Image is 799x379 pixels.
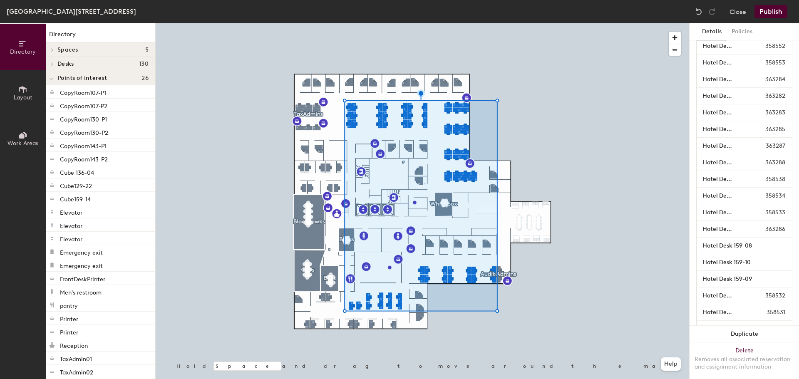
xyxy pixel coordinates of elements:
input: Unnamed desk [698,257,790,268]
input: Unnamed desk [698,273,790,285]
button: Publish [754,5,787,18]
input: Unnamed desk [698,290,745,302]
p: Printer [60,313,78,323]
div: [GEOGRAPHIC_DATA][STREET_ADDRESS] [7,6,136,17]
span: 26 [141,75,149,82]
input: Unnamed desk [698,223,745,235]
img: Undo [695,7,703,16]
p: Cube 136-04 [60,167,94,176]
span: 358553 [745,58,790,67]
button: Duplicate [690,326,799,342]
span: 358538 [745,175,790,184]
p: Emergency exit [60,260,103,270]
div: Removes all associated reservation and assignment information [695,356,794,371]
p: CopyRoom143-P2 [60,154,108,163]
p: CopyRoom130-P2 [60,127,108,136]
span: Directory [10,48,36,55]
input: Unnamed desk [698,74,745,85]
span: 363283 [745,108,790,117]
span: 358530 [745,325,790,334]
p: TaxAdmin01 [60,353,92,363]
button: Policies [727,23,757,40]
span: Points of interest [57,75,107,82]
span: 363287 [746,141,790,151]
p: Emergency exit [60,247,103,256]
p: Reception [60,340,88,349]
p: TaxAdmin02 [60,367,93,376]
span: 358534 [745,191,790,201]
span: 130 [139,61,149,67]
input: Unnamed desk [698,140,746,152]
p: CopyRoom143-P1 [60,140,107,150]
span: 5 [145,47,149,53]
p: Cube129-22 [60,180,92,190]
input: Unnamed desk [698,240,790,252]
p: Elevator [60,233,82,243]
button: DeleteRemoves all associated reservation and assignment information [690,342,799,379]
input: Unnamed desk [698,157,745,168]
p: FrontDeskPrinter [60,273,105,283]
input: Unnamed desk [698,173,745,185]
input: Unnamed desk [698,124,745,135]
button: Close [730,5,746,18]
span: 358532 [745,291,790,300]
input: Unnamed desk [698,107,745,119]
img: Redo [708,7,716,16]
span: 358531 [747,308,790,317]
span: 363286 [745,225,790,234]
input: Unnamed desk [698,323,745,335]
p: CopyRoom107-P2 [60,100,107,110]
span: Spaces [57,47,78,53]
p: Elevator [60,207,82,216]
span: 363282 [745,92,790,101]
p: Men's restroom [60,287,102,296]
input: Unnamed desk [698,57,745,69]
button: Details [697,23,727,40]
span: 358552 [745,42,790,51]
button: Help [661,357,681,371]
input: Unnamed desk [698,90,745,102]
p: Cube159-14 [60,193,91,203]
input: Unnamed desk [698,190,745,202]
span: Layout [14,94,32,101]
span: 363284 [745,75,790,84]
p: CopyRoom130-P1 [60,114,107,123]
p: CopyRoom107-P1 [60,87,106,97]
input: Unnamed desk [698,307,747,318]
h1: Directory [46,30,155,43]
span: 363288 [745,158,790,167]
span: Desks [57,61,74,67]
p: pantry [60,300,78,310]
input: Unnamed desk [698,40,745,52]
span: Work Areas [7,140,38,147]
span: 363285 [745,125,790,134]
span: 358533 [745,208,790,217]
p: Printer [60,327,78,336]
p: Elevator [60,220,82,230]
input: Unnamed desk [698,207,745,218]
